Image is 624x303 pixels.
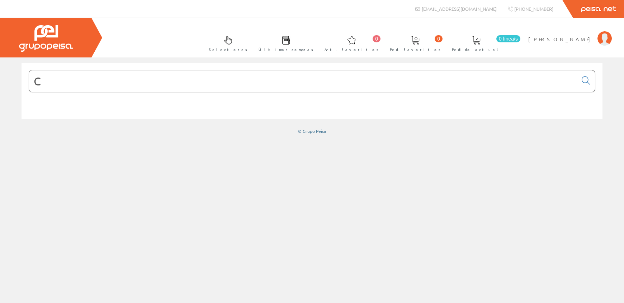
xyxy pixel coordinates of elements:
span: [PERSON_NAME] [528,36,594,43]
a: [PERSON_NAME] [528,30,612,37]
div: © Grupo Peisa [22,128,602,134]
span: Art. favoritos [325,46,379,53]
a: Últimas compras [251,30,317,56]
span: Selectores [209,46,247,53]
span: Últimas compras [259,46,313,53]
span: 0 [435,35,443,42]
img: Grupo Peisa [19,25,73,52]
span: [EMAIL_ADDRESS][DOMAIN_NAME] [422,6,497,12]
span: Ped. favoritos [390,46,441,53]
span: 0 [373,35,380,42]
span: 0 línea/s [496,35,520,42]
a: Selectores [202,30,251,56]
span: [PHONE_NUMBER] [514,6,553,12]
span: Pedido actual [452,46,501,53]
input: Buscar... [29,70,577,92]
